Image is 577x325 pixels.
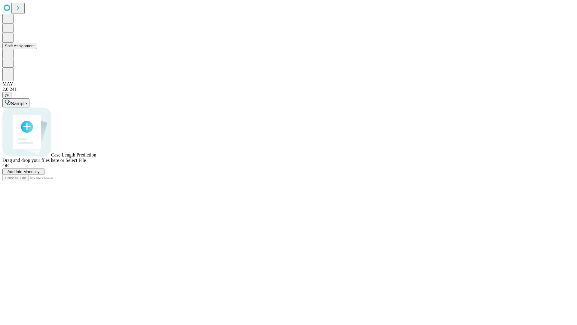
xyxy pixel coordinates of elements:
[5,93,9,97] span: @
[2,163,9,168] span: OR
[2,43,37,49] button: Shift Assignment
[66,158,86,163] span: Select File
[2,87,575,92] div: 2.0.241
[2,98,29,107] button: Sample
[8,169,40,174] span: Add Info Manually
[2,158,64,163] span: Drag and drop your files here or
[11,101,27,106] span: Sample
[2,81,575,87] div: MAY
[2,169,44,175] button: Add Info Manually
[2,92,11,98] button: @
[51,152,96,157] span: Case Length Prediction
